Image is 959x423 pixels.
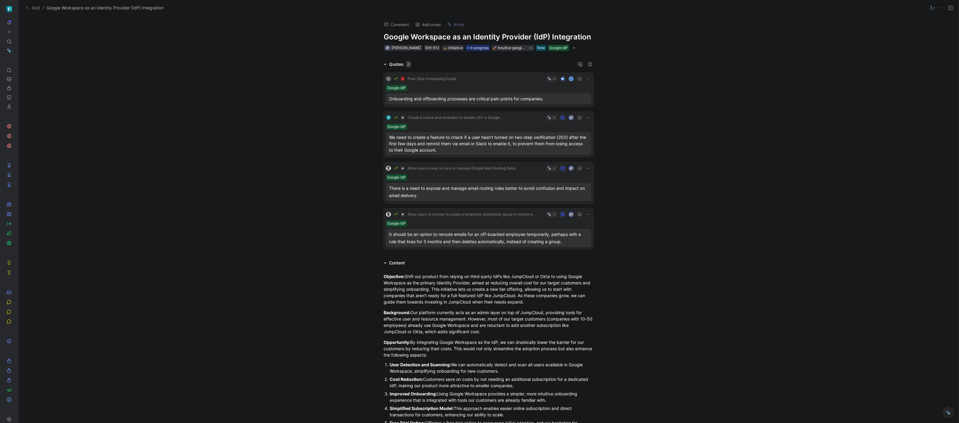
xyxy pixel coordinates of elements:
div: Google IdP [387,124,406,130]
strong: Cost Reduction: [390,377,423,382]
div: 🛤️Initiative [442,45,464,51]
div: Using Google Workspace provides a simpler, more intuitive onboarding experience that is integrate... [390,391,594,403]
button: Comment [381,20,412,29]
div: Content [381,259,407,267]
span: Post-Sale Onboarding Guide [408,76,456,81]
strong: Objective: [384,274,405,279]
button: Write [444,20,467,29]
span: In progress [470,45,489,51]
div: There is a need to expose and manage email routing rules better to avoid confusion and impact on ... [389,185,588,199]
span: Google Workspace as an Identity Provider (IdP) Integration [46,4,164,12]
span: / [42,4,44,12]
div: This approach enables easier online subscription and direct transactions for customers, enhancing... [390,405,594,418]
div: We can automatically detect and scan all users available in Google Workspace, simplifying onboard... [390,361,594,374]
div: E [569,77,573,81]
div: Google IdP [387,174,406,180]
img: logo [386,115,391,120]
div: Initiative [443,45,463,51]
button: 🌱Allow users a way to view or manage Google Mail Routing Rules [392,165,518,172]
span: [PERSON_NAME] [391,45,421,50]
span: Allow users a way to view or manage Google Mail Routing Rules [408,166,516,171]
strong: Background: [384,310,410,315]
div: Intuitive google group management [498,45,526,51]
div: By integrating Google Workspace as the IdP, we can drastically lower the barrier for our customer... [384,339,594,358]
img: logo [386,212,391,217]
img: 🌱 [394,116,398,119]
img: 🚀 [493,46,496,50]
button: ShiftControl [5,5,13,13]
img: avatar [569,166,573,170]
button: Add [25,4,41,12]
div: Our platform currently acts as an admin layer on top of JumpCloud, providing tools for effective ... [384,309,594,335]
img: ShiftControl [6,6,12,12]
img: 🌱 [394,213,398,216]
img: 🌱 [394,166,398,170]
p: We need to create a feature to check if a user hasn't turned on two-step verification (2SV) after... [389,134,588,153]
button: Add cover [412,20,444,29]
span: Write [454,22,464,27]
div: Now [537,45,545,51]
div: Quotes4 [381,61,413,68]
div: It should be an option to reroute emails for an off-boarded employee temporarily, perhaps with a ... [389,231,588,245]
div: Content [389,259,405,267]
img: logo [386,166,391,171]
div: Quotes [389,61,411,68]
button: 🌱Create a check and reminders to enable 2SV in Google [392,114,502,121]
div: Customers save on costs by not needing an additional subscription for a dedicated IdP, making our... [390,376,594,389]
strong: User Detection and Scanning: [390,362,451,367]
div: Shift our product from relying on third-party IdPs like JumpCloud or Okta to using Google Workspa... [384,273,594,305]
img: 🌱 [394,77,398,81]
button: 🌱Allow users to choose to create a temporary distribution group to reroute emails of offboarded p... [392,211,540,218]
div: Google IdP [549,45,568,51]
div: W [386,76,391,81]
div: In progress [466,45,490,51]
img: avatar [569,213,573,217]
div: Google IdP [387,220,406,227]
strong: Simplified Subscription Model: [390,406,454,411]
button: 🌱Post-Sale Onboarding Guide [392,75,458,82]
strong: Improved Onboarding: [390,391,437,396]
h1: Google Workspace as an Identity Provider (IdP) Integration [384,32,594,42]
div: SHI-512 [425,45,439,51]
span: Create a check and reminders to enable 2SV in Google [408,115,500,120]
img: avatar [569,116,573,120]
strong: Opportunity: [384,340,410,345]
div: Google IdP [387,85,406,91]
img: 🛤️ [443,46,447,50]
img: avatar [386,46,389,49]
div: Onboarding and offboarding processes are critical pain points for companies. [389,95,588,102]
div: 4 [406,61,411,67]
span: Allow users to choose to create a temporary distribution group to reroute emails of offboarded pe... [408,212,538,217]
